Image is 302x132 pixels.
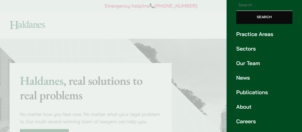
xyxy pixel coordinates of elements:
a: News [236,74,292,82]
input: Search [236,11,292,24]
a: Our Team [236,59,292,68]
a: Practice Areas [236,30,292,38]
a: Publications [236,88,292,97]
a: About [236,103,292,111]
a: Sectors [236,45,292,53]
a: Careers [236,117,292,126]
